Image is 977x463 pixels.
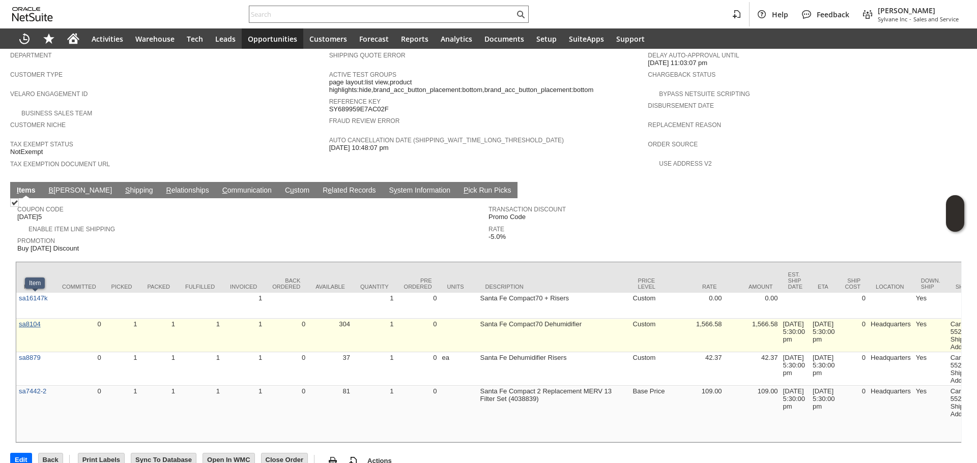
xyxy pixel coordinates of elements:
td: 0.00 [725,293,781,319]
span: Reports [401,34,428,44]
span: B [49,186,53,194]
td: 0 [265,319,308,352]
td: 0 [54,352,104,386]
svg: Home [67,33,79,45]
a: Customer Niche [10,121,66,129]
a: B[PERSON_NAME] [46,186,114,196]
td: Santa Fe Compact 2 Replacement MERV 13 Filter Set (4038839) [478,386,630,442]
a: sa8104 [19,320,41,328]
td: 1 [353,319,396,352]
div: Item [29,280,41,287]
td: Custom [630,293,669,319]
div: Rate [676,284,717,290]
td: 0 [396,293,440,319]
div: Invoiced [230,284,257,290]
td: [DATE] 5:30:00 pm [781,319,811,352]
span: SuiteApps [569,34,604,44]
div: Units [447,284,470,290]
td: Yes [913,293,948,319]
span: Promo Code [489,213,526,221]
a: Business Sales Team [21,110,92,117]
td: 42.37 [669,352,725,386]
td: 1 [222,352,265,386]
td: 1 [353,386,396,442]
span: SY689959E7AC02F [329,105,389,113]
span: Analytics [441,34,472,44]
span: Leads [215,34,236,44]
a: Opportunities [242,28,303,49]
td: 1 [140,319,178,352]
a: Communication [220,186,274,196]
span: Forecast [359,34,389,44]
span: Documents [484,34,524,44]
img: Checked [10,198,19,207]
div: Description [485,284,623,290]
span: Help [772,10,788,19]
span: Setup [536,34,557,44]
span: Opportunities [248,34,297,44]
a: Bypass NetSuite Scripting [659,90,750,98]
a: Rate [489,226,504,233]
a: Items [14,186,38,196]
td: 0 [265,386,308,442]
td: 1 [104,352,140,386]
a: Leads [209,28,242,49]
a: Department [10,52,52,59]
a: Documents [478,28,530,49]
span: -5.0% [489,233,506,241]
div: Picked [111,284,132,290]
a: SuiteApps [563,28,610,49]
td: Headquarters [868,319,913,352]
a: Setup [530,28,563,49]
a: Customers [303,28,353,49]
input: Search [249,8,514,20]
td: 1 [178,352,222,386]
td: Headquarters [868,386,913,442]
a: Activities [85,28,129,49]
svg: Search [514,8,527,20]
td: Santa Fe Compact70 Dehumidifier [478,319,630,352]
div: Back Ordered [272,277,300,290]
td: Custom [630,319,669,352]
span: P [464,186,468,194]
a: Active Test Groups [329,71,396,78]
span: [PERSON_NAME] [878,6,959,15]
td: [DATE] 5:30:00 pm [810,352,837,386]
div: Packed [148,284,170,290]
a: Pick Run Picks [461,186,513,196]
td: 37 [308,352,353,386]
a: Fraud Review Error [329,117,400,125]
td: 109.00 [669,386,725,442]
span: e [328,186,332,194]
a: Use Address V2 [659,160,711,167]
td: 0 [837,352,868,386]
td: 1 [222,293,265,319]
div: Ship Cost [845,277,860,290]
td: 1 [104,386,140,442]
div: Committed [62,284,96,290]
td: 304 [308,319,353,352]
div: Item [24,284,47,290]
td: 81 [308,386,353,442]
span: Buy [DATE] Discount [17,244,79,253]
span: Customers [309,34,347,44]
span: C [222,186,227,194]
td: 0 [396,319,440,352]
td: 1,566.58 [669,319,725,352]
td: 1 [104,319,140,352]
a: Support [610,28,651,49]
a: Enable Item Line Shipping [28,226,115,233]
div: ETA [818,284,829,290]
td: ea [440,352,478,386]
td: [DATE] 5:30:00 pm [781,352,811,386]
a: Delay Auto-Approval Until [648,52,739,59]
td: 109.00 [725,386,781,442]
td: 0 [396,352,440,386]
td: 0.00 [669,293,725,319]
span: I [17,186,19,194]
span: NotExempt [10,148,43,156]
td: 1 [140,352,178,386]
a: Coupon Code [17,206,64,213]
td: 42.37 [725,352,781,386]
td: Santa Fe Compact70 + Risers [478,293,630,319]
